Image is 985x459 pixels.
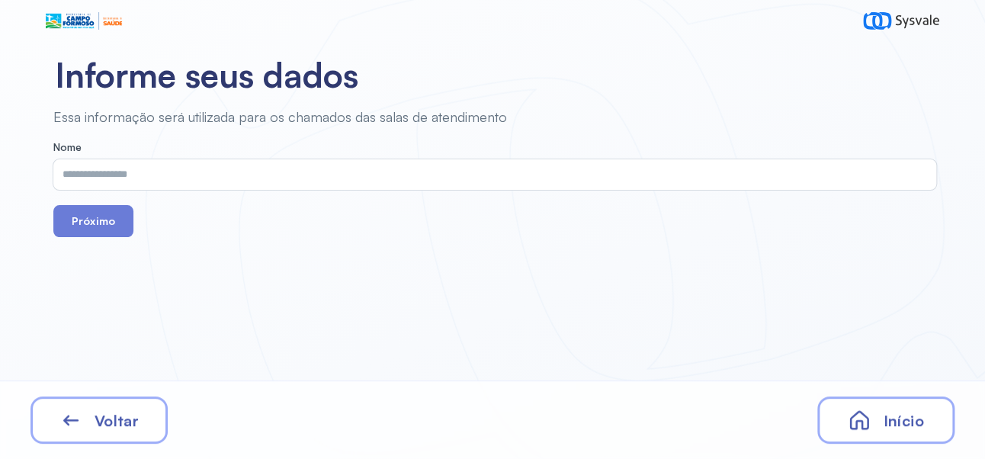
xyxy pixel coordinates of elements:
div: Essa informação será utilizada para os chamados das salas de atendimento [53,108,982,126]
img: logo-sysvale.svg [863,12,939,30]
span: Início [883,411,923,430]
img: Logotipo do estabelecimento [46,12,122,30]
button: Próximo [53,205,133,237]
h2: Informe seus dados [55,54,930,96]
span: Nome [53,140,82,153]
span: Voltar [95,411,139,430]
